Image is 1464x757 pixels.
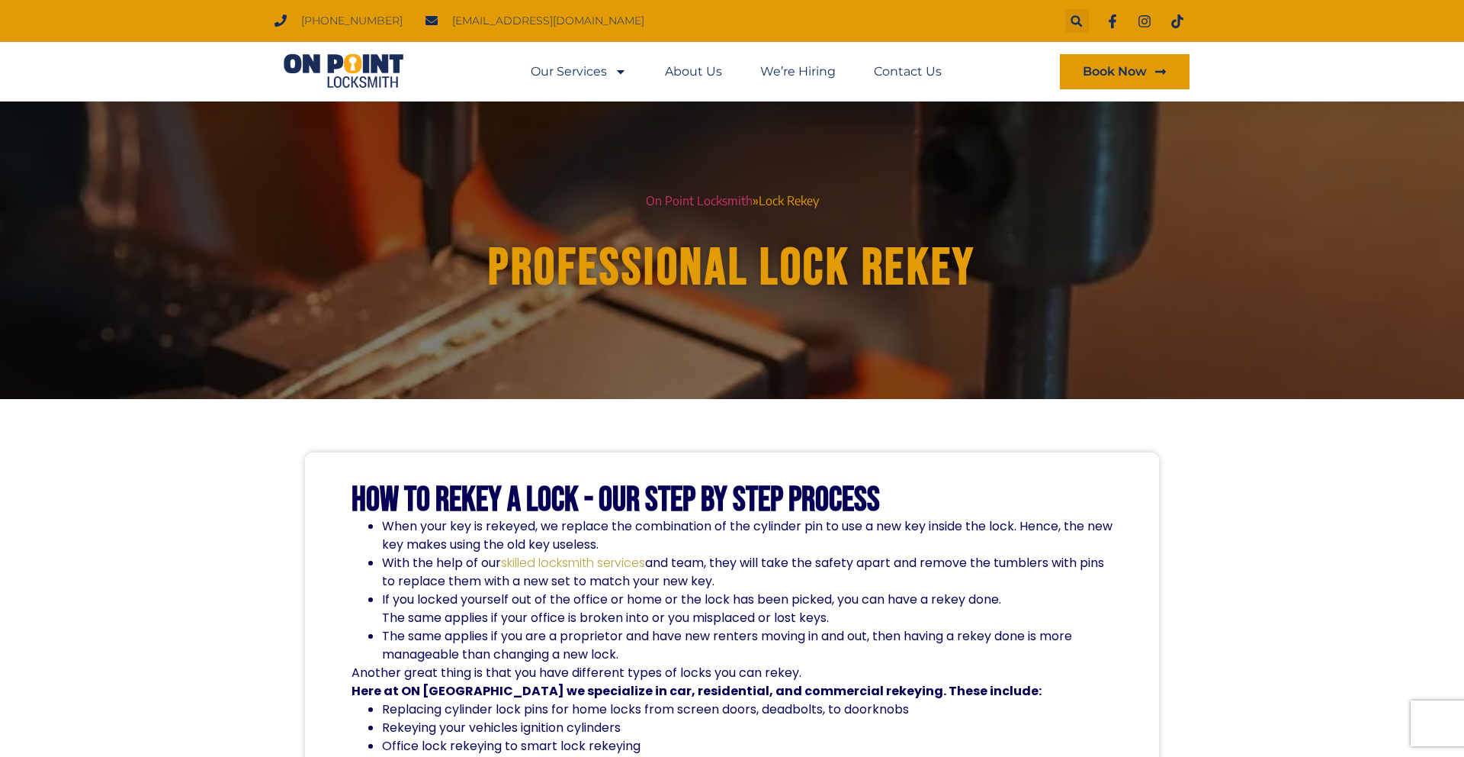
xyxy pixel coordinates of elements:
[382,591,1112,627] li: If you locked yourself out of the office or home or the lock has been picked, you can have a reke...
[352,483,1112,517] h2: How To Rekey A Lock - Our Step By Step Process
[1083,66,1147,78] span: Book Now
[382,627,1112,664] li: The same applies if you are a proprietor and have new renters moving in and out, then having a re...
[382,701,1112,719] li: Replacing cylinder lock pins for home locks from screen doors, deadbolts, to doorknobs
[448,11,644,31] span: [EMAIL_ADDRESS][DOMAIN_NAME]
[297,11,403,31] span: [PHONE_NUMBER]
[1060,54,1189,89] a: Book Now
[352,682,1042,700] b: Here at ON [GEOGRAPHIC_DATA] we specialize in car, residential, and commercial rekeying. These in...
[1065,9,1089,33] div: Search
[305,191,1159,211] nav: breadcrumbs
[531,54,942,89] nav: Menu
[318,240,1146,297] h1: Professional Lock Rekey
[382,737,1112,755] li: Office lock rekeying to smart lock rekeying
[382,719,1112,737] li: Rekeying your vehicles ignition cylinders
[665,54,722,89] a: About Us
[753,193,759,208] span: »
[382,517,1112,554] li: When your key is rekeyed, we replace the combination of the cylinder pin to use a new key inside ...
[531,54,627,89] a: Our Services
[352,664,1112,701] p: Another great thing is that you have different types of locks you can rekey.
[760,54,836,89] a: We’re Hiring
[382,554,1112,591] li: With the help of our and team, they will take the safety apart and remove the tumblers with pins ...
[501,554,645,572] a: skilled locksmith services
[759,193,819,208] span: Lock Rekey
[874,54,942,89] a: Contact Us
[646,193,753,208] a: On Point Locksmith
